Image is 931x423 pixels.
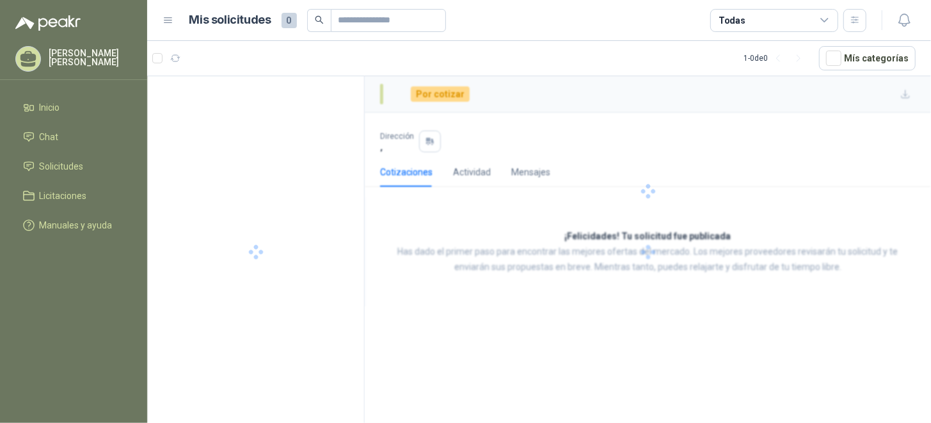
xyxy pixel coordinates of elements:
[189,11,271,29] h1: Mis solicitudes
[40,100,60,115] span: Inicio
[15,184,132,208] a: Licitaciones
[40,189,87,203] span: Licitaciones
[282,13,297,28] span: 0
[315,15,324,24] span: search
[40,130,59,144] span: Chat
[15,15,81,31] img: Logo peakr
[40,218,113,232] span: Manuales y ayuda
[49,49,132,67] p: [PERSON_NAME] [PERSON_NAME]
[40,159,84,173] span: Solicitudes
[744,48,809,68] div: 1 - 0 de 0
[819,46,916,70] button: Mís categorías
[15,95,132,120] a: Inicio
[15,213,132,237] a: Manuales y ayuda
[15,154,132,179] a: Solicitudes
[719,13,745,28] div: Todas
[15,125,132,149] a: Chat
